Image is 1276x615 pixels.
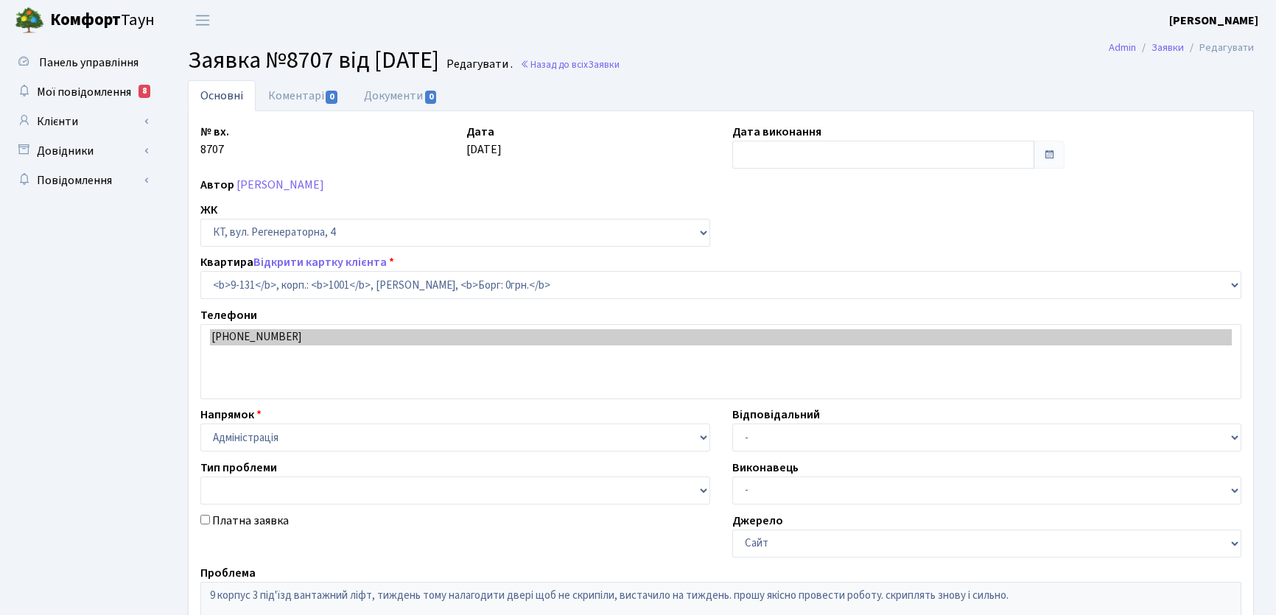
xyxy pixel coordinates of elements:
nav: breadcrumb [1087,32,1276,63]
option: [PHONE_NUMBER] [210,329,1232,345]
a: Відкрити картку клієнта [253,254,387,270]
b: Комфорт [50,8,121,32]
span: Таун [50,8,155,33]
button: Переключити навігацію [184,8,221,32]
li: Редагувати [1184,40,1254,56]
label: ЖК [200,201,217,219]
label: Платна заявка [212,512,289,530]
small: Редагувати . [444,57,513,71]
a: Назад до всіхЗаявки [520,57,620,71]
label: Телефони [200,306,257,324]
span: Мої повідомлення [37,84,131,100]
label: Напрямок [200,406,262,424]
div: 8 [139,85,150,98]
label: Квартира [200,253,394,271]
a: Повідомлення [7,166,155,195]
b: [PERSON_NAME] [1169,13,1258,29]
a: Мої повідомлення8 [7,77,155,107]
a: Клієнти [7,107,155,136]
span: Заявка №8707 від [DATE] [188,43,439,77]
a: Документи [351,80,450,111]
label: Тип проблеми [200,459,277,477]
label: № вх. [200,123,229,141]
span: 0 [425,91,437,104]
a: Панель управління [7,48,155,77]
img: logo.png [15,6,44,35]
a: Admin [1109,40,1136,55]
div: 8707 [189,123,455,169]
select: ) [200,271,1241,299]
span: Панель управління [39,55,139,71]
a: Основні [188,80,256,111]
label: Відповідальний [732,406,820,424]
a: Коментарі [256,80,351,111]
a: [PERSON_NAME] [236,177,324,193]
label: Джерело [732,512,783,530]
label: Виконавець [732,459,799,477]
label: Дата виконання [732,123,821,141]
a: Заявки [1151,40,1184,55]
a: Довідники [7,136,155,166]
label: Дата [466,123,494,141]
span: 0 [326,91,337,104]
label: Автор [200,176,234,194]
div: [DATE] [455,123,721,169]
a: [PERSON_NAME] [1169,12,1258,29]
span: Заявки [588,57,620,71]
label: Проблема [200,564,256,582]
